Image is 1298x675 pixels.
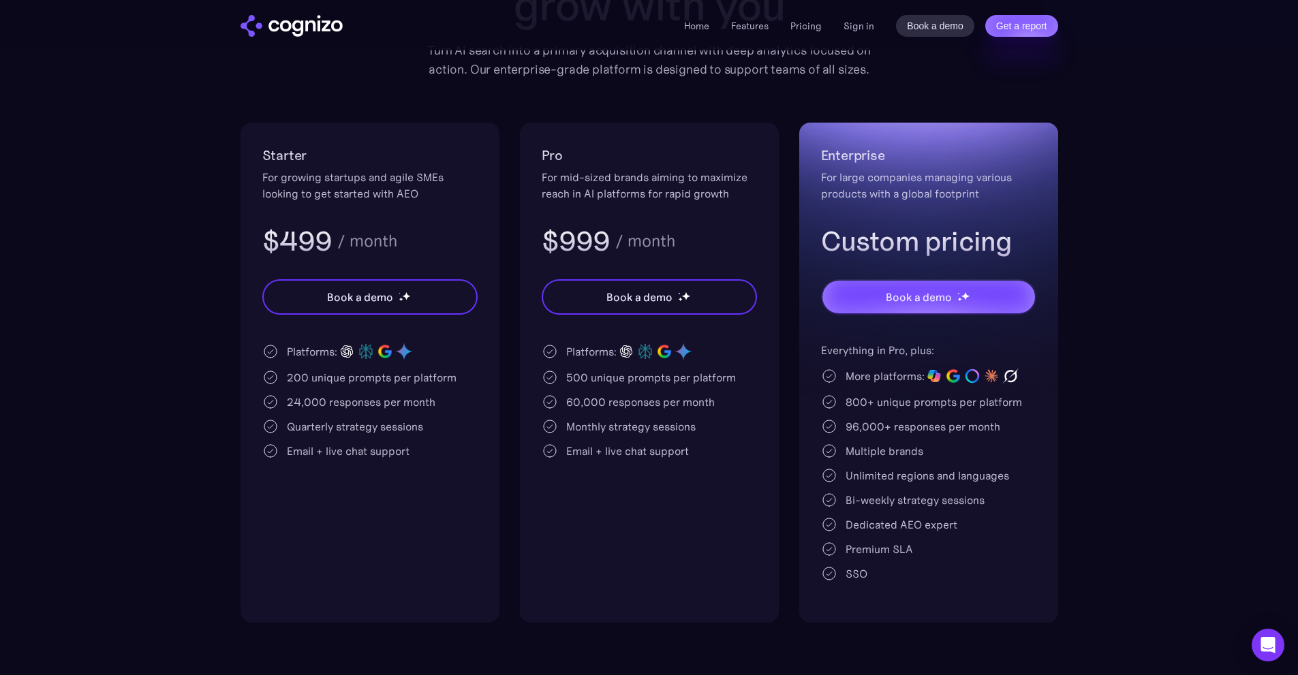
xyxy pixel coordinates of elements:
[262,223,333,259] h3: $499
[957,292,959,294] img: star
[566,418,696,435] div: Monthly strategy sessions
[606,289,672,305] div: Book a demo
[287,394,435,410] div: 24,000 responses per month
[731,20,769,32] a: Features
[327,289,392,305] div: Book a demo
[821,144,1036,166] h2: Enterprise
[821,169,1036,202] div: For large companies managing various products with a global footprint
[957,297,962,302] img: star
[566,343,617,360] div: Platforms:
[821,342,1036,358] div: Everything in Pro, plus:
[846,565,867,582] div: SSO
[821,279,1036,315] a: Book a demostarstarstar
[821,223,1036,259] h3: Custom pricing
[846,443,923,459] div: Multiple brands
[399,292,401,294] img: star
[262,279,478,315] a: Book a demostarstarstar
[844,18,874,34] a: Sign in
[684,20,709,32] a: Home
[399,297,403,302] img: star
[402,292,411,300] img: star
[542,279,757,315] a: Book a demostarstarstar
[678,292,680,294] img: star
[961,292,970,300] img: star
[886,289,951,305] div: Book a demo
[287,343,337,360] div: Platforms:
[287,418,423,435] div: Quarterly strategy sessions
[846,541,913,557] div: Premium SLA
[1252,629,1284,661] div: Open Intercom Messenger
[846,418,1000,435] div: 96,000+ responses per month
[566,394,715,410] div: 60,000 responses per month
[287,443,410,459] div: Email + live chat support
[542,169,757,202] div: For mid-sized brands aiming to maximize reach in AI platforms for rapid growth
[846,467,1009,484] div: Unlimited regions and languages
[566,369,736,386] div: 500 unique prompts per platform
[985,15,1058,37] a: Get a report
[241,15,343,37] img: cognizo logo
[790,20,822,32] a: Pricing
[846,394,1022,410] div: 800+ unique prompts per platform
[287,369,457,386] div: 200 unique prompts per platform
[262,144,478,166] h2: Starter
[846,492,985,508] div: Bi-weekly strategy sessions
[241,15,343,37] a: home
[262,169,478,202] div: For growing startups and agile SMEs looking to get started with AEO
[337,233,397,249] div: / month
[542,223,611,259] h3: $999
[896,15,974,37] a: Book a demo
[846,516,957,533] div: Dedicated AEO expert
[418,41,881,79] div: Turn AI search into a primary acquisition channel with deep analytics focused on action. Our ente...
[681,292,690,300] img: star
[846,368,925,384] div: More platforms:
[678,297,683,302] img: star
[566,443,689,459] div: Email + live chat support
[615,233,675,249] div: / month
[542,144,757,166] h2: Pro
